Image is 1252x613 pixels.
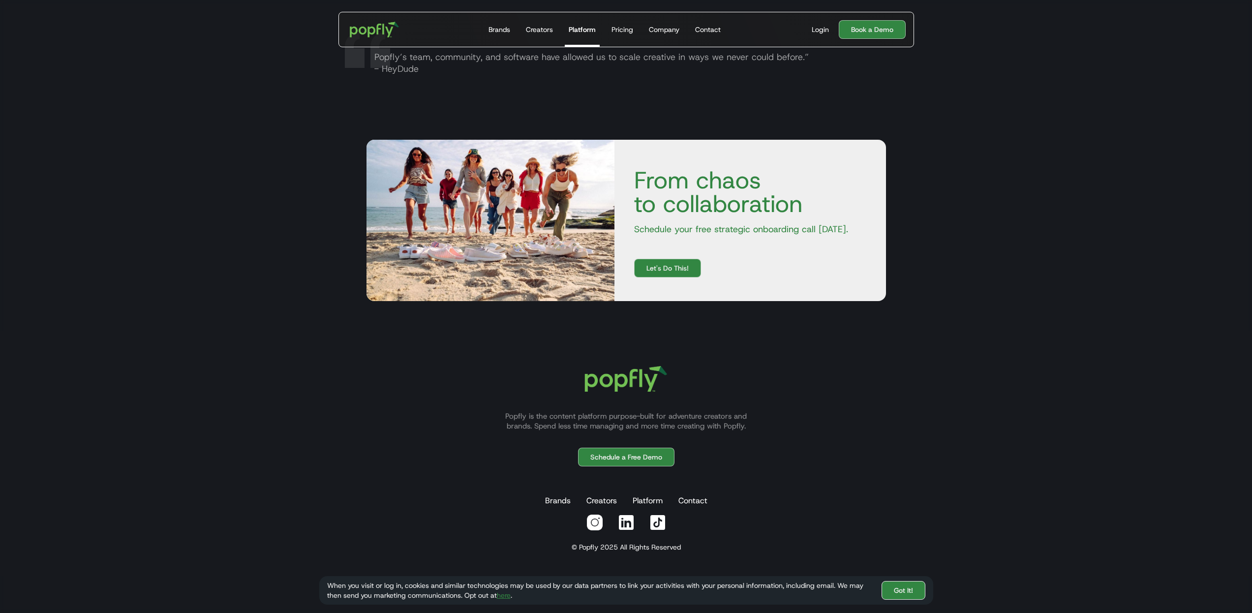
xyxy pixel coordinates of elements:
p: Popfly is the content platform purpose-built for adventure creators and brands. Spend less time m... [493,411,759,431]
a: Schedule a Free Demo [578,448,674,466]
a: Pricing [608,12,637,47]
a: Contact [676,491,709,511]
div: When you visit or log in, cookies and similar technologies may be used by our data partners to li... [327,581,874,600]
a: Creators [584,491,619,511]
h4: From chaos to collaboration [626,168,874,215]
a: Creators [522,12,557,47]
a: here [497,591,511,600]
a: Got It! [882,581,925,600]
div: © Popfly 2025 All Rights Reserved [572,542,681,552]
a: Login [808,25,833,34]
div: Brands [489,25,510,34]
a: Brands [543,491,573,511]
a: Let's Do This! [634,259,701,277]
a: home [343,15,406,44]
div: Creators [526,25,553,34]
a: Platform [565,12,600,47]
a: Company [645,12,683,47]
div: Login [812,25,829,34]
p: Schedule your free strategic onboarding call [DATE]. [626,223,874,235]
a: Platform [631,491,665,511]
div: Platform [569,25,596,34]
div: Contact [695,25,721,34]
div: Pricing [611,25,633,34]
a: Contact [691,12,725,47]
a: Brands [485,12,514,47]
div: Company [649,25,679,34]
a: Book a Demo [839,20,906,39]
p: Popfly’s team, community, and software have allowed us to scale creative in ways we never could b... [366,51,887,75]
